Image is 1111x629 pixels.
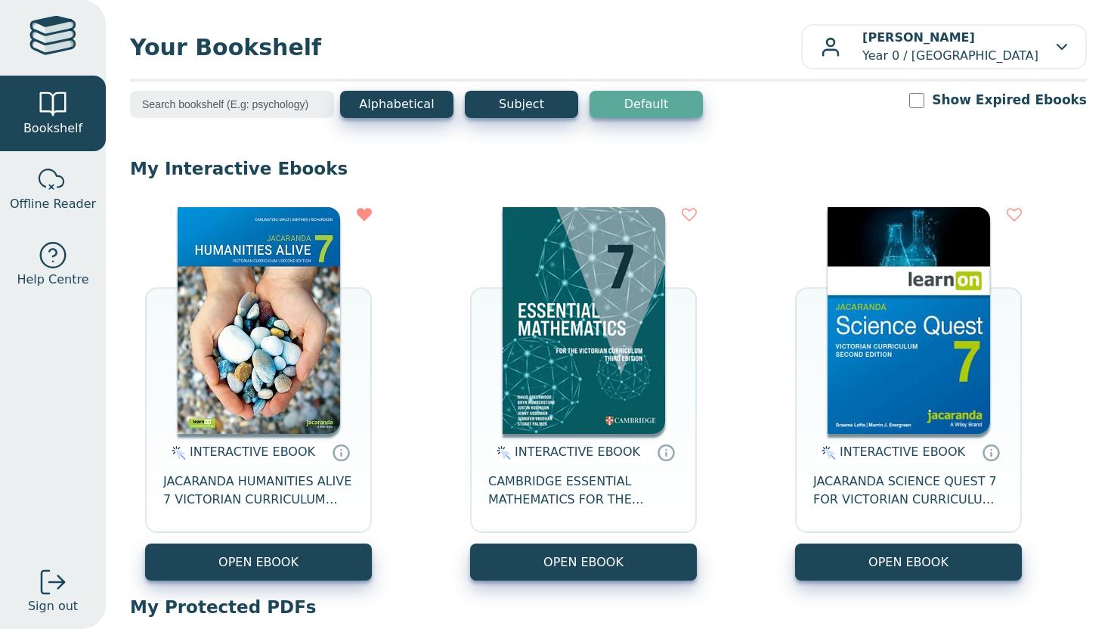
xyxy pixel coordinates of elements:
[515,445,640,459] span: INTERACTIVE EBOOK
[817,444,836,462] img: interactive.svg
[828,207,990,434] img: 329c5ec2-5188-ea11-a992-0272d098c78b.jpg
[492,444,511,462] img: interactive.svg
[163,473,354,509] span: JACARANDA HUMANITIES ALIVE 7 VICTORIAN CURRICULUM LEARNON EBOOK 2E
[982,443,1000,461] a: Interactive eBooks are accessed online via the publisher’s portal. They contain interactive resou...
[801,24,1087,70] button: [PERSON_NAME]Year 0 / [GEOGRAPHIC_DATA]
[840,445,965,459] span: INTERACTIVE EBOOK
[590,91,703,118] button: Default
[657,443,675,461] a: Interactive eBooks are accessed online via the publisher’s portal. They contain interactive resou...
[145,544,372,581] button: OPEN EBOOK
[340,91,453,118] button: Alphabetical
[813,473,1004,509] span: JACARANDA SCIENCE QUEST 7 FOR VICTORIAN CURRICULUM LEARNON 2E EBOOK
[190,445,315,459] span: INTERACTIVE EBOOK
[465,91,578,118] button: Subject
[130,157,1087,180] p: My Interactive Ebooks
[130,596,1087,618] p: My Protected PDFs
[23,119,82,138] span: Bookshelf
[862,29,1038,65] p: Year 0 / [GEOGRAPHIC_DATA]
[17,271,88,289] span: Help Centre
[130,91,334,118] input: Search bookshelf (E.g: psychology)
[332,443,350,461] a: Interactive eBooks are accessed online via the publisher’s portal. They contain interactive resou...
[178,207,340,434] img: 429ddfad-7b91-e911-a97e-0272d098c78b.jpg
[795,544,1022,581] button: OPEN EBOOK
[932,91,1087,110] label: Show Expired Ebooks
[10,195,96,213] span: Offline Reader
[503,207,665,434] img: a4cdec38-c0cf-47c5-bca4-515c5eb7b3e9.png
[470,544,697,581] button: OPEN EBOOK
[28,597,78,615] span: Sign out
[130,30,801,64] span: Your Bookshelf
[862,30,975,45] b: [PERSON_NAME]
[488,473,679,509] span: CAMBRIDGE ESSENTIAL MATHEMATICS FOR THE VICTORIAN CURRICULUM YEAR 7 EBOOK 3E
[167,444,186,462] img: interactive.svg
